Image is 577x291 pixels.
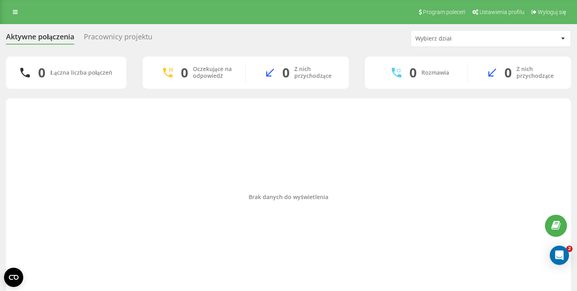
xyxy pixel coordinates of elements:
[409,65,417,80] div: 0
[415,35,511,42] div: Wybierz dział
[423,9,466,15] span: Program poleceń
[504,65,512,80] div: 0
[294,66,337,79] div: Z nich przychodzące
[38,65,45,80] div: 0
[84,33,152,45] div: Pracownicy projektu
[480,9,524,15] span: Ustawienia profilu
[181,65,188,80] div: 0
[4,268,23,287] button: Open CMP widget
[516,66,559,79] div: Z nich przychodzące
[6,33,74,45] div: Aktywne połączenia
[12,193,565,200] div: Brak danych do wyświetlenia
[566,246,573,252] span: 2
[538,9,566,15] span: Wyloguj się
[193,66,233,79] div: Oczekujące na odpowiedź
[50,69,112,76] div: Łączna liczba połączeń
[421,69,449,76] div: Rozmawia
[550,246,569,265] div: Open Intercom Messenger
[282,65,290,80] div: 0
